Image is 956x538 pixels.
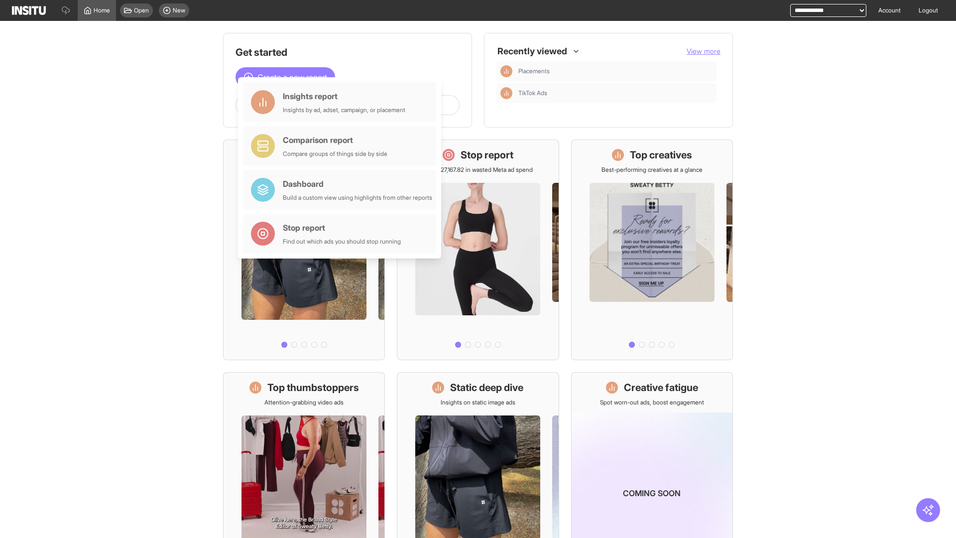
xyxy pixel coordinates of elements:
span: Open [134,6,149,14]
span: Home [94,6,110,14]
h1: Top creatives [630,148,692,162]
button: Create a new report [236,67,335,87]
img: Logo [12,6,46,15]
h1: Static deep dive [450,381,523,395]
div: Insights report [283,90,405,102]
span: TikTok Ads [518,89,713,97]
h1: Top thumbstoppers [267,381,359,395]
p: Best-performing creatives at a glance [601,166,703,174]
div: Stop report [283,222,401,234]
span: Create a new report [257,71,327,83]
div: Dashboard [283,178,432,190]
div: Insights [500,65,512,77]
p: Save £27,167.82 in wasted Meta ad spend [423,166,533,174]
p: Attention-grabbing video ads [264,399,344,406]
a: Stop reportSave £27,167.82 in wasted Meta ad spend [397,139,559,360]
button: View more [687,46,720,56]
span: Placements [518,67,550,75]
span: Placements [518,67,713,75]
span: New [173,6,185,14]
div: Compare groups of things side by side [283,150,387,158]
a: What's live nowSee all active ads instantly [223,139,385,360]
span: TikTok Ads [518,89,547,97]
a: Top creativesBest-performing creatives at a glance [571,139,733,360]
h1: Stop report [461,148,513,162]
p: Insights on static image ads [441,399,515,406]
div: Build a custom view using highlights from other reports [283,194,432,202]
div: Find out which ads you should stop running [283,238,401,246]
div: Insights [500,87,512,99]
span: View more [687,47,720,55]
h1: Get started [236,45,460,59]
div: Insights by ad, adset, campaign, or placement [283,106,405,114]
div: Comparison report [283,134,387,146]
